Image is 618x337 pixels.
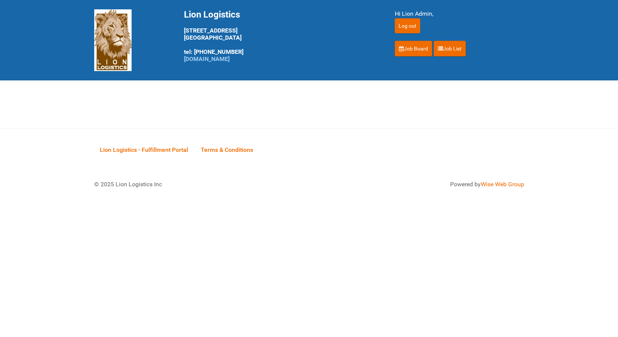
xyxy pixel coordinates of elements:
a: Job List [434,41,466,56]
span: Lion Logistics [184,9,240,20]
a: Lion Logistics - Fulfillment Portal [94,138,194,161]
a: [DOMAIN_NAME] [184,55,230,62]
span: Terms & Conditions [201,146,253,153]
div: Hi Lion Admin, [395,9,524,18]
input: Log out [395,18,420,33]
img: Lion Logistics [94,9,132,71]
a: Job Board [395,41,432,56]
a: Lion Logistics [94,36,132,43]
a: Wise Web Group [481,181,524,188]
div: [STREET_ADDRESS] [GEOGRAPHIC_DATA] tel: [PHONE_NUMBER] [184,9,376,62]
div: © 2025 Lion Logistics Inc [89,174,305,194]
div: Powered by [319,180,524,189]
span: Lion Logistics - Fulfillment Portal [100,146,188,153]
a: Terms & Conditions [195,138,259,161]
